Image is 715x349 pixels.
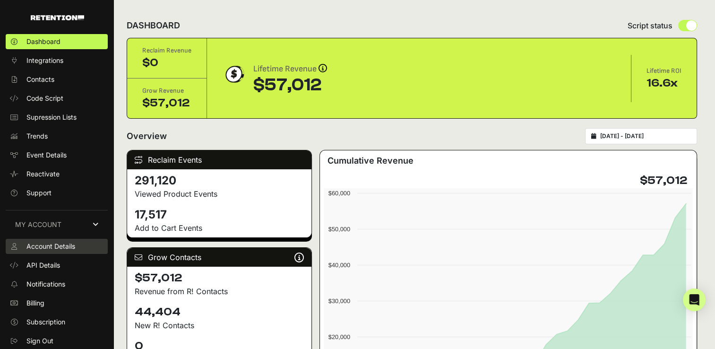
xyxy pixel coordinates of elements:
[6,210,108,239] a: MY ACCOUNT
[142,46,191,55] div: Reclaim Revenue
[646,66,681,76] div: Lifetime ROI
[15,220,61,229] span: MY ACCOUNT
[6,110,108,125] a: Supression Lists
[6,91,108,106] a: Code Script
[135,270,304,286] h4: $57,012
[6,185,108,201] a: Support
[135,305,304,320] h4: 44,404
[328,333,350,340] text: $20,000
[6,277,108,292] a: Notifications
[327,154,413,167] h3: Cumulative Revenue
[628,20,672,31] span: Script status
[142,96,191,111] div: $57,012
[6,53,108,68] a: Integrations
[6,34,108,49] a: Dashboard
[26,298,44,308] span: Billing
[328,226,350,233] text: $50,000
[127,248,311,267] div: Grow Contacts
[127,150,311,169] div: Reclaim Events
[142,55,191,70] div: $0
[135,207,304,222] h4: 17,517
[646,76,681,91] div: 16.6x
[26,131,48,141] span: Trends
[328,262,350,269] text: $40,000
[135,222,304,234] p: Add to Cart Events
[31,15,84,20] img: Retention.com
[253,62,327,76] div: Lifetime Revenue
[26,113,77,122] span: Supression Lists
[26,261,60,270] span: API Details
[6,333,108,349] a: Sign Out
[6,239,108,254] a: Account Details
[253,76,327,95] div: $57,012
[6,166,108,182] a: Reactivate
[6,129,108,144] a: Trends
[26,188,52,198] span: Support
[222,62,246,86] img: dollar-coin-05c43ed7efb7bc0c12610022525b4bbbb207c7efeef5aecc26f025e68dcafac9.png
[6,148,108,163] a: Event Details
[142,86,191,96] div: Grow Revenue
[6,72,108,87] a: Contacts
[127,130,167,143] h2: Overview
[26,336,53,346] span: Sign Out
[26,56,63,65] span: Integrations
[328,190,350,197] text: $60,000
[127,19,180,32] h2: DASHBOARD
[328,297,350,305] text: $30,000
[26,37,60,46] span: Dashboard
[6,314,108,330] a: Subscription
[135,188,304,200] p: Viewed Product Events
[640,173,687,188] h4: $57,012
[135,320,304,331] p: New R! Contacts
[26,169,60,179] span: Reactivate
[683,288,706,311] div: Open Intercom Messenger
[26,242,75,251] span: Account Details
[26,279,65,289] span: Notifications
[135,286,304,297] p: Revenue from R! Contacts
[26,75,54,84] span: Contacts
[26,94,63,103] span: Code Script
[26,150,67,160] span: Event Details
[6,258,108,273] a: API Details
[135,173,304,188] h4: 291,120
[6,296,108,311] a: Billing
[26,317,65,327] span: Subscription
